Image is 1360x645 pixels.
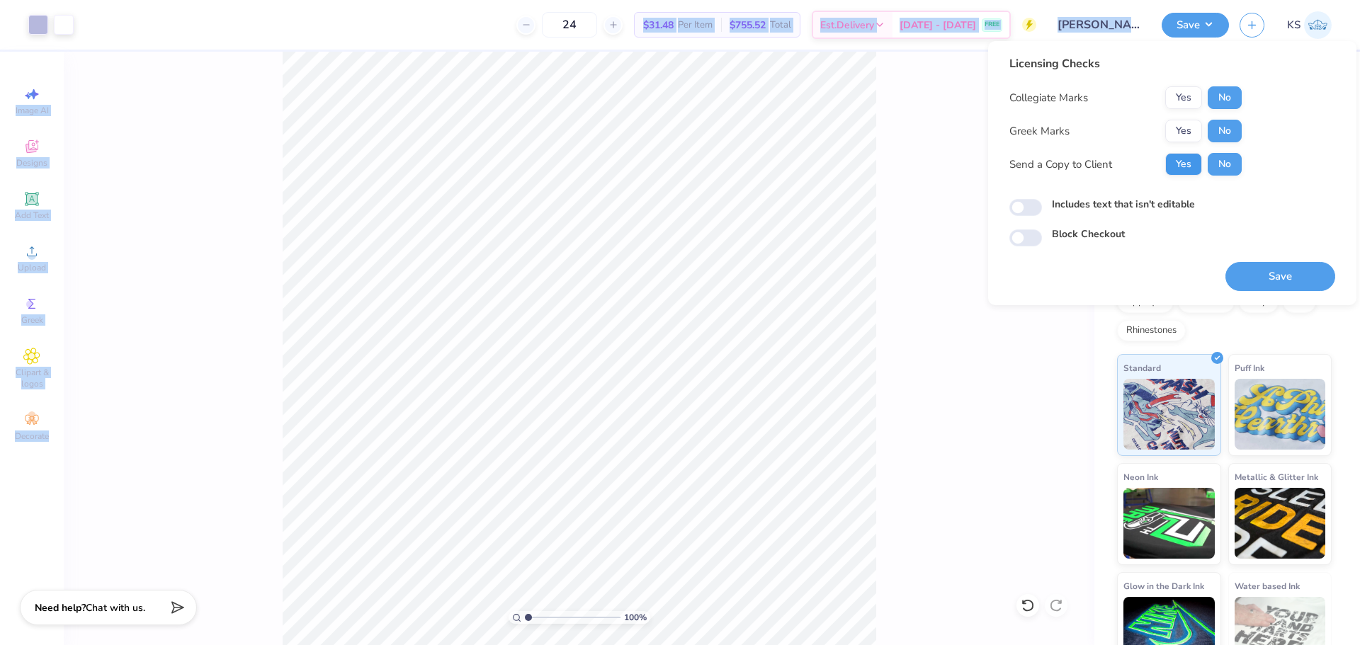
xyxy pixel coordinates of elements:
[1165,86,1202,109] button: Yes
[1162,13,1229,38] button: Save
[1208,153,1242,176] button: No
[1208,86,1242,109] button: No
[1123,578,1204,593] span: Glow in the Dark Ink
[86,601,145,615] span: Chat with us.
[1009,90,1088,106] div: Collegiate Marks
[1123,360,1161,375] span: Standard
[1225,262,1335,291] button: Save
[7,367,57,389] span: Clipart & logos
[1235,578,1300,593] span: Water based Ink
[1287,17,1300,33] span: KS
[1304,11,1332,39] img: Kath Sales
[1117,320,1186,341] div: Rhinestones
[1009,156,1112,173] div: Send a Copy to Client
[1052,227,1125,241] label: Block Checkout
[678,18,713,33] span: Per Item
[770,18,791,33] span: Total
[1009,55,1242,72] div: Licensing Checks
[1123,488,1215,559] img: Neon Ink
[643,18,674,33] span: $31.48
[1235,469,1318,484] span: Metallic & Glitter Ink
[900,18,976,33] span: [DATE] - [DATE]
[820,18,874,33] span: Est. Delivery
[730,18,766,33] span: $755.52
[985,20,999,30] span: FREE
[16,157,47,169] span: Designs
[35,601,86,615] strong: Need help?
[18,262,46,273] span: Upload
[1165,153,1202,176] button: Yes
[16,105,49,116] span: Image AI
[1165,120,1202,142] button: Yes
[1123,379,1215,450] img: Standard
[1009,123,1070,139] div: Greek Marks
[1287,11,1332,39] a: KS
[1235,379,1326,450] img: Puff Ink
[1123,469,1158,484] span: Neon Ink
[1235,360,1264,375] span: Puff Ink
[15,430,49,442] span: Decorate
[15,210,49,221] span: Add Text
[21,314,43,326] span: Greek
[1047,11,1151,39] input: Untitled Design
[624,611,647,624] span: 100 %
[1235,488,1326,559] img: Metallic & Glitter Ink
[1052,197,1195,212] label: Includes text that isn't editable
[542,12,597,38] input: – –
[1208,120,1242,142] button: No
